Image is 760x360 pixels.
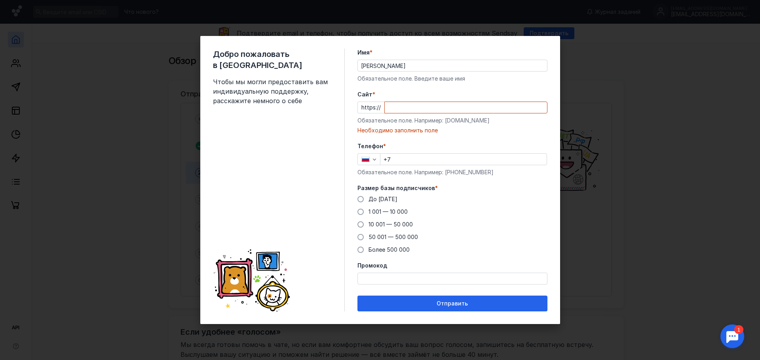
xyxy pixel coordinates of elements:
[357,142,383,150] span: Телефон
[437,300,468,307] span: Отправить
[369,196,397,202] span: До [DATE]
[369,208,408,215] span: 1 001 — 10 000
[357,75,547,83] div: Обязательное поле. Введите ваше имя
[213,77,332,106] span: Чтобы мы могли предоставить вам индивидуальную поддержку, расскажите немного о себе
[357,90,372,98] span: Cайт
[369,246,410,253] span: Более 500 000
[357,262,387,270] span: Промокод
[357,126,547,134] div: Необходимо заполнить поле
[357,296,547,311] button: Отправить
[213,49,332,71] span: Добро пожаловать в [GEOGRAPHIC_DATA]
[357,117,547,124] div: Обязательное поле. Например: [DOMAIN_NAME]
[369,221,413,228] span: 10 001 — 50 000
[357,49,370,57] span: Имя
[18,5,27,13] div: 1
[357,168,547,176] div: Обязательное поле. Например: [PHONE_NUMBER]
[369,234,418,240] span: 50 001 — 500 000
[357,184,435,192] span: Размер базы подписчиков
